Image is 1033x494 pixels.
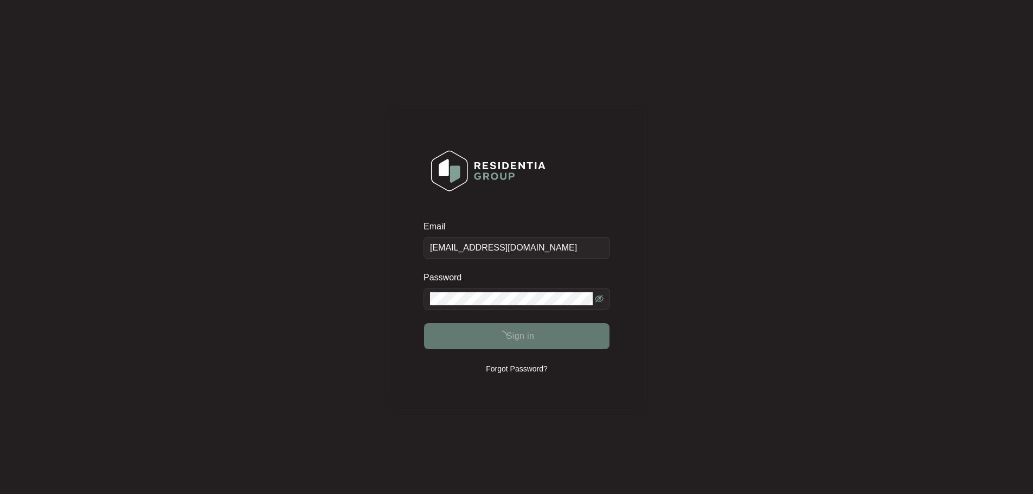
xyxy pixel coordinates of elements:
[486,363,548,374] p: Forgot Password?
[430,292,593,305] input: Password
[496,330,507,342] span: loading
[424,272,470,283] label: Password
[506,330,534,343] span: Sign in
[424,323,609,349] button: Sign in
[424,143,553,198] img: Login Logo
[424,237,610,259] input: Email
[595,294,604,303] span: eye-invisible
[424,221,453,232] label: Email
